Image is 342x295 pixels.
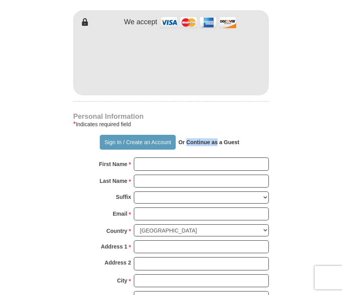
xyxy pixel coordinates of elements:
button: Sign In / Create an Account [100,135,175,150]
strong: Address 1 [101,241,128,252]
h4: We accept [124,18,157,27]
strong: Email [113,209,127,220]
strong: Country [106,226,128,237]
div: Indicates required field [73,120,269,129]
strong: Or Continue as a Guest [178,139,239,146]
strong: First Name [99,159,127,170]
strong: City [117,275,127,286]
img: credit cards accepted [159,14,238,31]
h4: Personal Information [73,114,269,120]
strong: Last Name [100,176,128,187]
strong: Suffix [116,192,131,203]
strong: Address 2 [104,257,131,268]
